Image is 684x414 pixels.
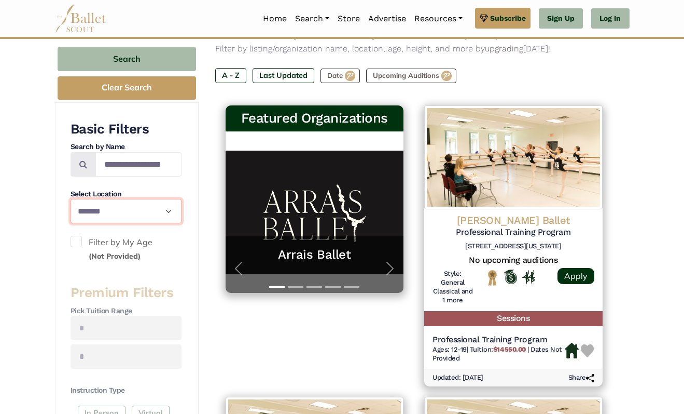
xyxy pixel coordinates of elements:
h4: Search by Name [71,142,182,152]
label: A - Z [215,68,246,83]
a: Store [333,8,364,30]
h3: Featured Organizations [234,110,396,127]
button: Clear Search [58,76,196,100]
a: Arrais Ballet [236,247,394,263]
img: gem.svg [480,12,488,24]
h6: Share [568,373,594,382]
img: Heart [581,344,594,357]
button: Slide 3 [306,281,322,293]
h4: Pick Tuition Range [71,306,182,316]
a: Resources [410,8,467,30]
small: (Not Provided) [89,251,141,261]
button: Slide 4 [325,281,341,293]
button: Slide 2 [288,281,303,293]
h5: Professional Training Program [432,335,565,345]
h6: [STREET_ADDRESS][US_STATE] [432,242,594,251]
a: Log In [591,8,629,29]
a: Advertise [364,8,410,30]
a: Search [291,8,333,30]
h3: Premium Filters [71,284,182,302]
img: Offers Scholarship [504,270,517,284]
b: $14550.00 [493,345,526,353]
img: Housing Available [565,343,579,358]
h5: No upcoming auditions [432,255,594,266]
button: Slide 5 [344,281,359,293]
span: Subscribe [490,12,526,24]
a: upgrading [485,44,523,54]
a: Apply [557,268,594,284]
h5: Professional Training Program [432,227,594,238]
label: Filter by My Age [71,236,182,262]
h6: Style: General Classical and 1 more [432,270,473,305]
span: Tuition: [470,345,527,353]
a: Subscribe [475,8,531,29]
h5: Sessions [424,311,603,326]
h4: Instruction Type [71,385,182,396]
label: Date [320,69,360,83]
span: Dates Not Provided [432,345,562,362]
label: Upcoming Auditions [366,69,456,83]
span: Ages: 12-19 [432,345,467,353]
a: Home [259,8,291,30]
img: In Person [522,270,535,284]
button: Search [58,47,196,71]
button: Slide 1 [269,281,285,293]
h6: | | [432,345,565,363]
p: Filter by listing/organization name, location, age, height, and more by [DATE]! [215,42,613,56]
h4: [PERSON_NAME] Ballet [432,213,594,227]
h4: Select Location [71,189,182,199]
img: National [486,270,499,286]
a: Sign Up [539,8,583,29]
h3: Basic Filters [71,121,182,138]
h6: Updated: [DATE] [432,373,483,382]
img: Logo [424,105,603,209]
input: Search by names... [95,152,182,177]
label: Last Updated [253,68,314,83]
